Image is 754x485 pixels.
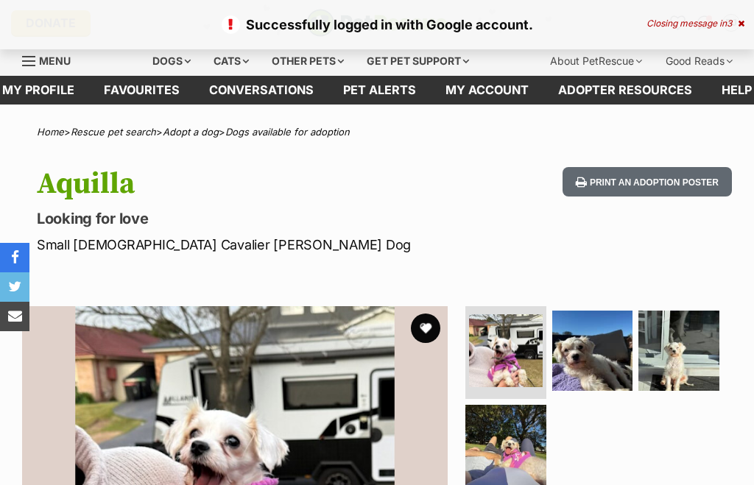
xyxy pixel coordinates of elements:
div: Good Reads [655,46,743,76]
div: Get pet support [356,46,479,76]
p: Looking for love [37,208,462,229]
p: Successfully logged in with Google account. [15,15,739,35]
p: Small [DEMOGRAPHIC_DATA] Cavalier [PERSON_NAME] Dog [37,235,462,255]
img: Photo of Aquilla [552,311,633,392]
a: Favourites [89,76,194,105]
a: Dogs available for adoption [225,126,350,138]
button: Print an adoption poster [563,167,732,197]
div: Closing message in [646,18,744,29]
a: Rescue pet search [71,126,156,138]
span: Menu [39,54,71,67]
div: Dogs [142,46,201,76]
img: Photo of Aquilla [469,314,543,388]
a: My account [431,76,543,105]
div: About PetRescue [540,46,652,76]
div: Other pets [261,46,354,76]
a: Menu [22,46,81,73]
a: Home [37,126,64,138]
a: conversations [194,76,328,105]
a: Adopt a dog [163,126,219,138]
img: Photo of Aquilla [638,311,719,392]
button: favourite [411,314,440,343]
a: Adopter resources [543,76,707,105]
a: Pet alerts [328,76,431,105]
div: Cats [203,46,259,76]
span: 3 [727,18,732,29]
h1: Aquilla [37,167,462,201]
